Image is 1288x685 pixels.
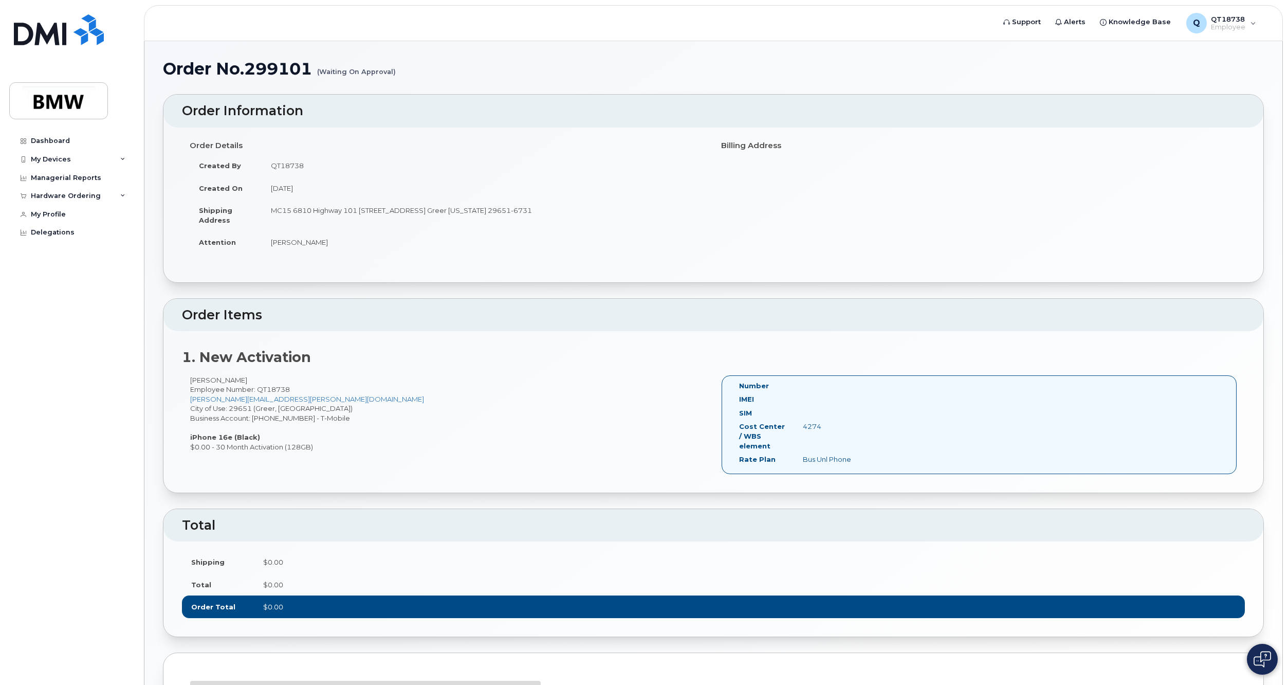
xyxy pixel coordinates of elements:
div: Bus Unl Phone [795,455,884,464]
h2: Total [182,518,1245,533]
h4: Order Details [190,141,706,150]
span: $0.00 [263,558,283,566]
label: Rate Plan [739,455,776,464]
div: 4274 [795,422,884,431]
td: QT18738 [262,154,706,177]
h2: Order Information [182,104,1245,118]
label: Shipping [191,557,225,567]
label: Total [191,580,211,590]
strong: iPhone 16e (Black) [190,433,260,441]
strong: Created By [199,161,241,170]
small: (Waiting On Approval) [317,60,396,76]
td: MC15 6810 Highway 101 [STREET_ADDRESS] Greer [US_STATE] 29651-6731 [262,199,706,231]
label: Number [739,381,769,391]
a: [PERSON_NAME][EMAIL_ADDRESS][PERSON_NAME][DOMAIN_NAME] [190,395,424,403]
label: SIM [739,408,752,418]
strong: Created On [199,184,243,192]
label: IMEI [739,394,754,404]
h1: Order No.299101 [163,60,1264,78]
label: Order Total [191,602,235,612]
div: [PERSON_NAME] City of Use: 29651 (Greer, [GEOGRAPHIC_DATA]) Business Account: [PHONE_NUMBER] - T-... [182,375,713,452]
h4: Billing Address [721,141,1237,150]
span: $0.00 [263,603,283,611]
strong: Shipping Address [199,206,232,224]
td: [PERSON_NAME] [262,231,706,254]
label: Cost Center / WBS element [739,422,787,450]
span: $0.00 [263,581,283,589]
span: Employee Number: QT18738 [190,385,290,393]
td: [DATE] [262,177,706,200]
strong: Attention [199,238,236,246]
img: Open chat [1254,651,1271,668]
strong: 1. New Activation [182,349,311,366]
h2: Order Items [182,308,1245,322]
